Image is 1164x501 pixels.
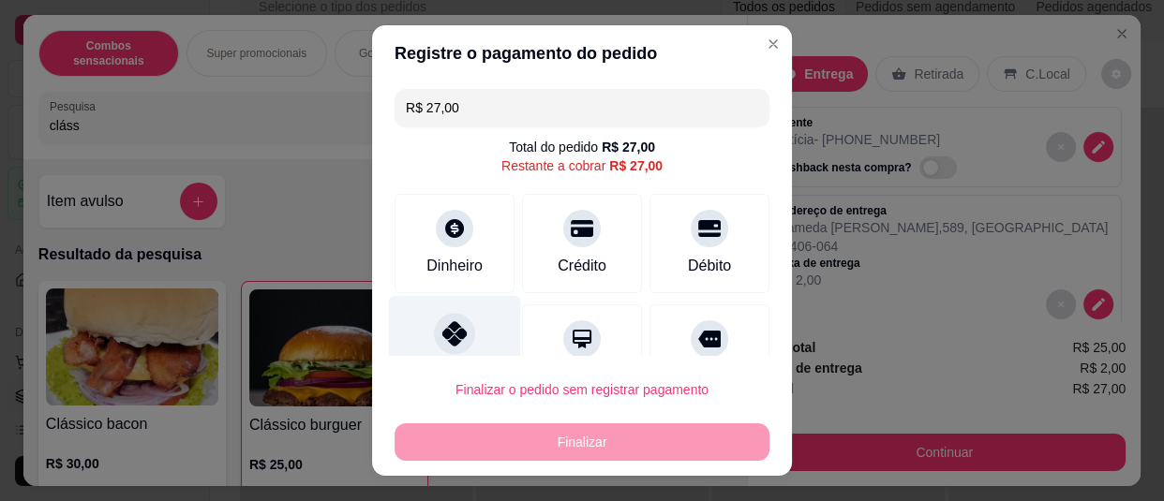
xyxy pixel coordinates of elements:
[509,138,655,156] div: Total do pedido
[758,29,788,59] button: Close
[372,25,792,81] header: Registre o pagamento do pedido
[406,89,758,126] input: Ex.: hambúrguer de cordeiro
[395,371,769,408] button: Finalizar o pedido sem registrar pagamento
[688,255,731,277] div: Débito
[609,156,663,175] div: R$ 27,00
[602,138,655,156] div: R$ 27,00
[501,156,663,175] div: Restante a cobrar
[558,255,606,277] div: Crédito
[426,255,483,277] div: Dinheiro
